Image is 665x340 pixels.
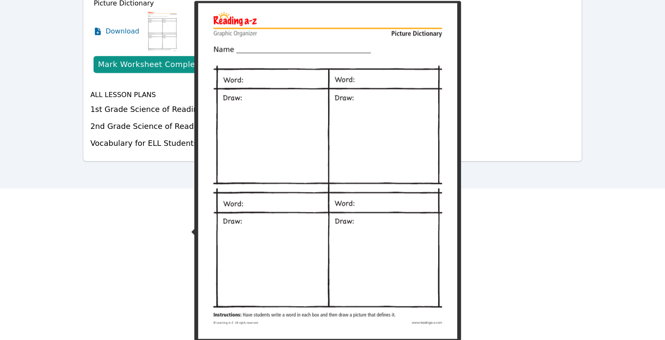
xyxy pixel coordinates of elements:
h3: 1st Grade Science of Reading [90,103,574,115]
img: Picture Dictionary [146,10,179,53]
a: Download [94,10,139,53]
h3: Vocabulary for ELL Students [90,137,574,149]
button: Show Topics [210,106,264,114]
button: Show Topics [257,123,311,131]
div: Mark Worksheet Completed [98,59,208,70]
button: Show Topics [204,139,259,148]
h4: All Lesson Plans [90,90,574,100]
h3: 2nd Grade Science of Reading Curriculum [90,120,574,132]
span: Download [105,26,139,36]
button: Mark Worksheet Completed [94,56,212,73]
